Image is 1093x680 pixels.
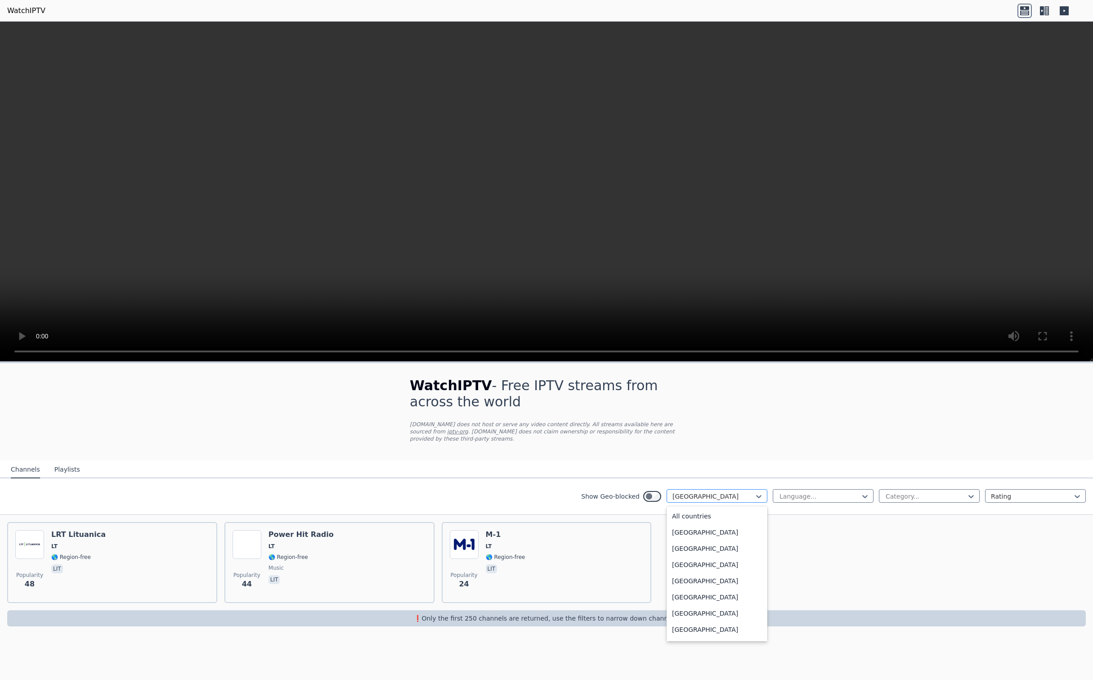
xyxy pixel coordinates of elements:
span: 48 [25,579,35,590]
span: LT [269,543,275,550]
div: All countries [667,508,767,524]
span: 24 [459,579,469,590]
p: ❗️Only the first 250 channels are returned, use the filters to narrow down channels. [11,614,1082,623]
div: [GEOGRAPHIC_DATA] [667,524,767,540]
p: lit [486,564,497,573]
p: lit [269,575,280,584]
span: Popularity [16,572,43,579]
div: [GEOGRAPHIC_DATA] [667,621,767,638]
span: 🌎 Region-free [486,554,525,561]
p: [DOMAIN_NAME] does not host or serve any video content directly. All streams available here are s... [410,421,683,442]
div: [GEOGRAPHIC_DATA] [667,573,767,589]
h6: LRT Lituanica [51,530,106,539]
div: [GEOGRAPHIC_DATA] [667,589,767,605]
a: iptv-org [447,428,468,435]
span: music [269,564,284,572]
div: [GEOGRAPHIC_DATA] [667,540,767,557]
div: [GEOGRAPHIC_DATA] [667,557,767,573]
span: Popularity [451,572,478,579]
h6: M-1 [486,530,525,539]
a: WatchIPTV [7,5,45,16]
span: 🌎 Region-free [269,554,308,561]
span: WatchIPTV [410,378,492,393]
h6: Power Hit Radio [269,530,334,539]
img: LRT Lituanica [15,530,44,559]
button: Channels [11,461,40,478]
span: Popularity [233,572,260,579]
img: Power Hit Radio [233,530,261,559]
p: lit [51,564,63,573]
div: Aruba [667,638,767,654]
span: 🌎 Region-free [51,554,91,561]
img: M-1 [450,530,479,559]
button: Playlists [54,461,80,478]
label: Show Geo-blocked [581,492,640,501]
span: LT [486,543,492,550]
span: LT [51,543,58,550]
span: 44 [242,579,252,590]
div: [GEOGRAPHIC_DATA] [667,605,767,621]
h1: - Free IPTV streams from across the world [410,378,683,410]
